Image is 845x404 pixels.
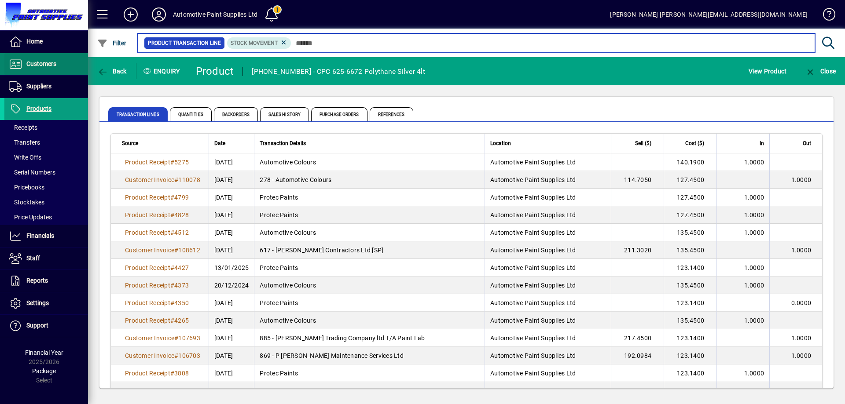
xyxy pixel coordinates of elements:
span: Location [490,138,511,148]
td: 114.7050 [611,171,664,189]
button: Add [117,7,145,22]
span: Customer Invoice [125,176,174,183]
span: Financials [26,232,54,239]
a: Product Receipt#4427 [122,263,192,273]
span: Suppliers [26,83,51,90]
span: Automotive Paint Supplies Ltd [490,387,576,394]
span: # [170,159,174,166]
td: 13/01/2025 [209,259,254,277]
div: Source [122,138,203,148]
td: [DATE] [209,347,254,364]
span: 4350 [174,299,189,306]
td: 20/12/2024 [209,277,254,294]
span: 4427 [174,264,189,271]
span: 1.0000 [744,159,764,166]
span: 4265 [174,317,189,324]
td: [DATE] [209,382,254,400]
span: Serial Numbers [9,169,55,176]
span: 1.0000 [791,335,812,342]
a: Transfers [4,135,88,150]
span: 3808 [174,370,189,377]
span: Financial Year [25,349,63,356]
span: Settings [26,299,49,306]
span: Package [32,368,56,375]
span: Automotive Paint Supplies Ltd [490,176,576,183]
span: Customer Invoice [125,335,174,342]
span: 5275 [174,159,189,166]
span: Product Receipt [125,387,170,394]
span: Automotive Paint Supplies Ltd [490,229,576,236]
a: Product Receipt#4512 [122,228,192,237]
td: [DATE] [209,241,254,259]
td: [DATE] [209,224,254,241]
td: 617 - [PERSON_NAME] Contractors Ltd [SP] [254,241,485,259]
span: 1.0000 [791,352,812,359]
span: Date [214,138,225,148]
span: # [170,194,174,201]
span: # [174,176,178,183]
span: Transfers [9,139,40,146]
a: Customers [4,53,88,75]
span: Transaction Details [260,138,306,148]
a: Write Offs [4,150,88,165]
td: 127.4500 [664,171,716,189]
span: 106703 [178,352,200,359]
a: Product Receipt#4799 [122,193,192,202]
span: Back [97,68,127,75]
td: [DATE] [209,189,254,206]
span: In [760,138,764,148]
span: Customer Invoice [125,247,174,254]
span: 1.0000 [744,282,764,289]
td: Automotive Colours [254,312,485,329]
span: # [174,247,178,254]
td: 127.4500 [664,189,716,206]
a: Product Receipt#4828 [122,210,192,220]
span: Staff [26,255,40,262]
span: 1.0000 [744,317,764,324]
td: Automotive Colours [254,153,485,171]
td: Protec Paints [254,382,485,400]
span: 1.0000 [744,387,764,394]
div: Cost ($) [669,138,712,148]
button: Profile [145,7,173,22]
span: # [170,387,174,394]
a: Product Receipt#3808 [122,368,192,378]
div: Product [196,64,234,78]
span: Automotive Paint Supplies Ltd [490,159,576,166]
a: Pricebooks [4,180,88,195]
span: Product Receipt [125,211,170,218]
app-page-header-button: Close enquiry [796,63,845,79]
span: Automotive Paint Supplies Ltd [490,247,576,254]
td: [DATE] [209,312,254,329]
span: 1.0000 [744,370,764,377]
a: Customer Invoice#106703 [122,351,203,360]
td: 278 - Automotive Colours [254,171,485,189]
td: [DATE] [209,329,254,347]
app-page-header-button: Back [88,63,136,79]
span: Product Receipt [125,194,170,201]
span: Cost ($) [685,138,704,148]
a: Staff [4,247,88,269]
mat-chip: Product Transaction Type: Stock movement [227,37,291,49]
span: Price Updates [9,214,52,221]
span: Automotive Paint Supplies Ltd [490,194,576,201]
button: Back [95,63,129,79]
span: Reports [26,277,48,284]
span: Support [26,322,48,329]
span: 4799 [174,194,189,201]
span: 1.0000 [744,194,764,201]
span: Automotive Paint Supplies Ltd [490,264,576,271]
span: Product Transaction Line [148,39,221,47]
td: 123.1400 [664,294,716,312]
div: Enquiry [136,64,189,78]
span: Home [26,38,43,45]
td: 135.4500 [664,277,716,294]
span: # [174,352,178,359]
span: Product Receipt [125,229,170,236]
div: [PHONE_NUMBER] - CPC 625-6672 Polythane Silver 4lt [252,65,425,79]
td: 869 - P [PERSON_NAME] Maintenance Services Ltd [254,347,485,364]
td: 123.1400 [664,364,716,382]
td: 123.1400 [664,259,716,277]
span: Automotive Paint Supplies Ltd [490,299,576,306]
span: Automotive Paint Supplies Ltd [490,352,576,359]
